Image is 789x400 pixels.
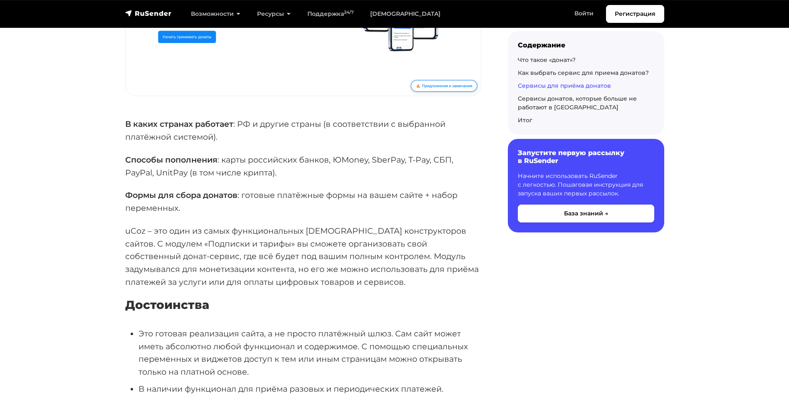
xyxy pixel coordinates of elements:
[125,118,481,143] p: : РФ и другие страны (в соответствии с выбранной платёжной системой).
[518,82,611,89] a: Сервисы для приёма донатов
[249,5,299,22] a: Ресурсы
[518,205,654,222] button: База знаний →
[344,10,354,15] sup: 24/7
[139,327,481,378] li: Это готовая реализация сайта, а не просто платёжный шлюз. Сам сайт может иметь абсолютно любой фу...
[125,119,233,129] strong: В каких странах работает
[362,5,449,22] a: [DEMOGRAPHIC_DATA]
[125,155,218,165] strong: Способы пополнения
[299,5,362,22] a: Поддержка24/7
[518,172,654,198] p: Начните использовать RuSender с легкостью. Пошаговая инструкция для запуска ваших первых рассылок.
[518,69,649,77] a: Как выбрать сервис для приема донатов?
[125,153,481,179] p: : карты российских банков, ЮMoney, SberPay, T-Pay, СБП, PayPal, UnitPay (в том числе крипта).
[139,383,481,395] li: В наличии функционал для приёма разовых и периодических платежей.
[518,149,654,165] h6: Запустите первую рассылку в RuSender
[125,225,481,289] p: uCoz – это один из самых функциональных [DEMOGRAPHIC_DATA] конструкторов сайтов. С модулем «Подпи...
[606,5,664,23] a: Регистрация
[183,5,249,22] a: Возможности
[125,190,237,200] strong: Формы для сбора донатов
[508,139,664,232] a: Запустите первую рассылку в RuSender Начните использовать RuSender с легкостью. Пошаговая инструк...
[518,41,654,49] div: Содержание
[125,189,481,214] p: : готовые платёжные формы на вашем сайте + набор переменных.
[518,56,576,64] a: Что такое «донат»?
[566,5,602,22] a: Войти
[125,9,172,17] img: RuSender
[518,116,532,124] a: Итог
[125,298,481,312] h4: Достоинства
[518,95,637,111] a: Сервисы донатов, которые больше не работают в [GEOGRAPHIC_DATA]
